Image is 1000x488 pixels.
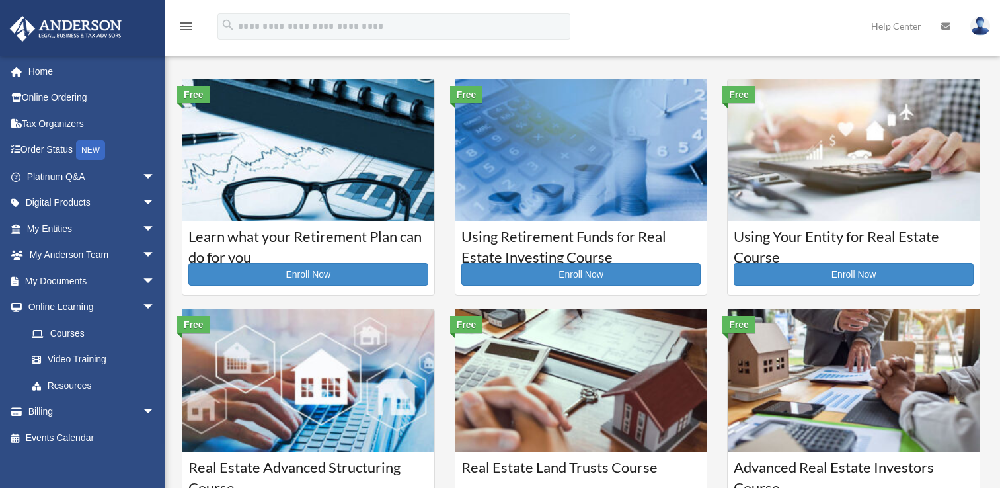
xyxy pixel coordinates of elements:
[221,18,235,32] i: search
[19,320,169,346] a: Courses
[450,316,483,333] div: Free
[188,227,428,260] h3: Learn what your Retirement Plan can do for you
[142,190,169,217] span: arrow_drop_down
[9,110,175,137] a: Tax Organizers
[142,163,169,190] span: arrow_drop_down
[722,316,755,333] div: Free
[970,17,990,36] img: User Pic
[461,227,701,260] h3: Using Retirement Funds for Real Estate Investing Course
[9,242,175,268] a: My Anderson Teamarrow_drop_down
[9,425,175,451] a: Events Calendar
[722,86,755,103] div: Free
[734,227,974,260] h3: Using Your Entity for Real Estate Course
[9,399,175,425] a: Billingarrow_drop_down
[19,346,175,373] a: Video Training
[9,85,175,111] a: Online Ordering
[142,268,169,295] span: arrow_drop_down
[142,294,169,321] span: arrow_drop_down
[450,86,483,103] div: Free
[177,316,210,333] div: Free
[76,140,105,160] div: NEW
[6,16,126,42] img: Anderson Advisors Platinum Portal
[142,216,169,243] span: arrow_drop_down
[9,190,175,216] a: Digital Productsarrow_drop_down
[9,58,175,85] a: Home
[9,216,175,242] a: My Entitiesarrow_drop_down
[734,263,974,286] a: Enroll Now
[178,19,194,34] i: menu
[177,86,210,103] div: Free
[9,137,175,164] a: Order StatusNEW
[9,268,175,294] a: My Documentsarrow_drop_down
[178,23,194,34] a: menu
[9,294,175,321] a: Online Learningarrow_drop_down
[19,372,175,399] a: Resources
[188,263,428,286] a: Enroll Now
[9,163,175,190] a: Platinum Q&Aarrow_drop_down
[142,242,169,269] span: arrow_drop_down
[461,263,701,286] a: Enroll Now
[142,399,169,426] span: arrow_drop_down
